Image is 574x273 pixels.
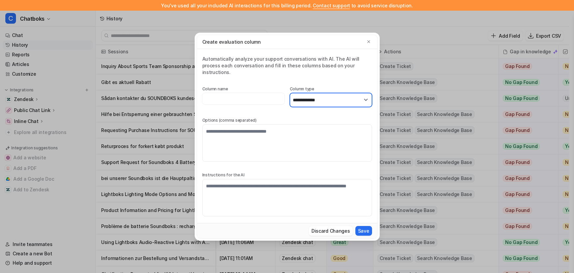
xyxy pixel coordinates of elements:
div: Automatically analyze your support conversations with AI. The AI will process each conversation a... [202,56,372,76]
label: Column name [202,86,285,92]
p: Create evaluation column [202,38,261,45]
button: Discard Changes [309,226,353,236]
label: Instructions for the AI [202,172,372,178]
label: Column type [290,86,372,92]
button: Save [355,226,372,236]
label: Options (comma separated) [202,118,372,123]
